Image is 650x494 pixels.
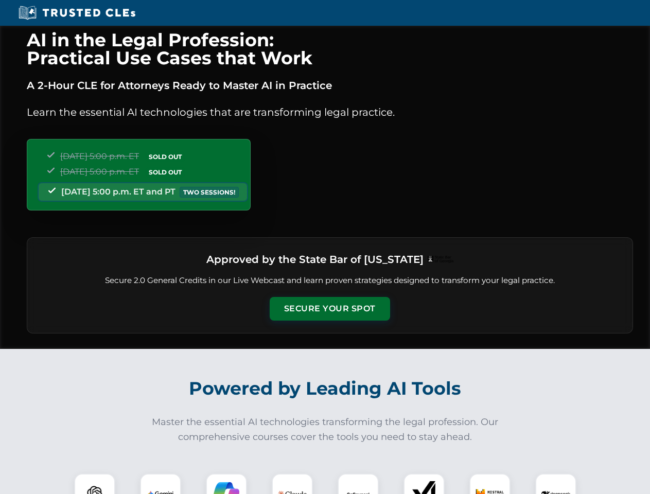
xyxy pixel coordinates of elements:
[145,415,505,445] p: Master the essential AI technologies transforming the legal profession. Our comprehensive courses...
[15,5,138,21] img: Trusted CLEs
[27,77,633,94] p: A 2-Hour CLE for Attorneys Ready to Master AI in Practice
[145,151,185,162] span: SOLD OUT
[145,167,185,178] span: SOLD OUT
[40,370,610,407] h2: Powered by Leading AI Tools
[206,250,424,269] h3: Approved by the State Bar of [US_STATE]
[428,256,453,263] img: Logo
[60,167,139,177] span: [DATE] 5:00 p.m. ET
[270,297,390,321] button: Secure Your Spot
[27,31,633,67] h1: AI in the Legal Profession: Practical Use Cases that Work
[40,275,620,287] p: Secure 2.0 General Credits in our Live Webcast and learn proven strategies designed to transform ...
[27,104,633,120] p: Learn the essential AI technologies that are transforming legal practice.
[60,151,139,161] span: [DATE] 5:00 p.m. ET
